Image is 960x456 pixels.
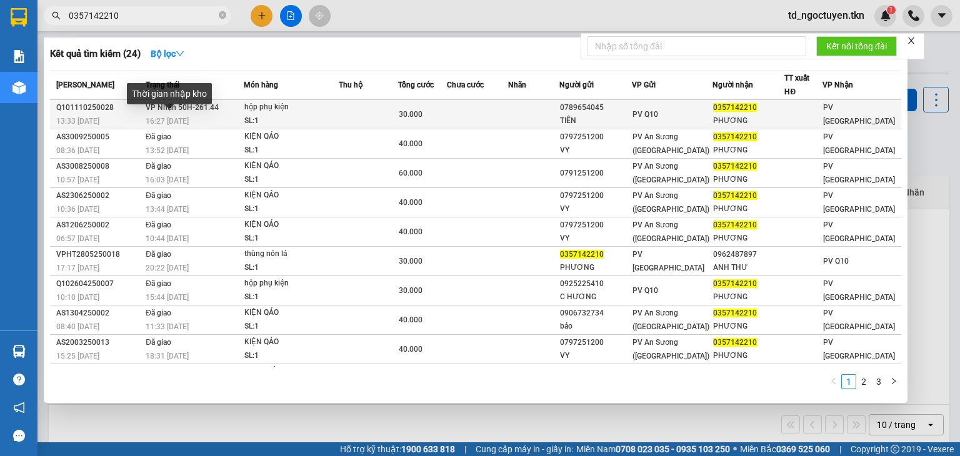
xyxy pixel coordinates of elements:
span: 10:57 [DATE] [56,176,99,184]
div: VY [560,144,631,157]
span: 40.000 [399,315,422,324]
span: PV An Sương ([GEOGRAPHIC_DATA]) [632,191,709,214]
div: 0791251200 [560,167,631,180]
span: close-circle [219,10,226,22]
span: 40.000 [399,345,422,354]
span: 30.000 [399,286,422,295]
div: AS3008250008 [56,160,142,173]
h3: Kết quả tìm kiếm ( 24 ) [50,47,141,61]
span: notification [13,402,25,414]
span: PV [GEOGRAPHIC_DATA] [823,221,895,243]
span: PV [GEOGRAPHIC_DATA] [823,132,895,155]
span: 16:27 [DATE] [146,117,189,126]
span: close [907,36,916,45]
span: 15:25 [DATE] [56,352,99,360]
img: logo-vxr [11,8,27,27]
span: message [13,430,25,442]
span: PV An Sương ([GEOGRAPHIC_DATA]) [632,162,709,184]
span: Đã giao [146,309,171,317]
span: 13:44 [DATE] [146,205,189,214]
div: TIÊN [560,114,631,127]
span: right [890,377,897,385]
span: TT xuất HĐ [784,74,809,96]
span: PV [GEOGRAPHIC_DATA] [632,250,704,272]
span: 0357142210 [713,103,757,112]
span: 40.000 [399,198,422,207]
span: VP Nhận 50H-261.44 [146,103,219,112]
div: thùng nón lá [244,247,338,261]
span: 06:57 [DATE] [56,234,99,243]
span: PV [GEOGRAPHIC_DATA] [823,162,895,184]
li: 2 [856,374,871,389]
span: Chưa cước [447,81,484,89]
input: Nhập số tổng đài [587,36,806,56]
span: 0357142210 [713,221,757,229]
span: Đã giao [146,250,171,259]
a: 1 [842,375,856,389]
span: Đã giao [146,338,171,347]
div: 0789654045 [560,101,631,114]
span: 15:44 [DATE] [146,293,189,302]
div: PHƯƠNG [713,232,784,245]
div: KIỆN QÁO [244,189,338,202]
span: 0357142210 [560,250,604,259]
span: 20:22 [DATE] [146,264,189,272]
span: 0357142210 [713,279,757,288]
span: PV [GEOGRAPHIC_DATA] [823,191,895,214]
span: PV An Sương ([GEOGRAPHIC_DATA]) [632,132,709,155]
span: 08:36 [DATE] [56,146,99,155]
div: VY [560,232,631,245]
div: VPHT2805250018 [56,248,142,261]
span: 30.000 [399,110,422,119]
div: KIỆN QÁO [244,218,338,232]
span: close-circle [219,11,226,19]
span: VP Nhận [822,81,853,89]
div: AS1206250002 [56,219,142,232]
div: PHƯƠNG [713,144,784,157]
li: Next Page [886,374,901,389]
div: SL: 1 [244,202,338,216]
span: 16:03 [DATE] [146,176,189,184]
button: Kết nối tổng đài [816,36,897,56]
div: KIỆN QÁO [244,306,338,320]
span: Thu hộ [339,81,362,89]
span: question-circle [13,374,25,385]
span: 0357142210 [713,191,757,200]
li: 1 [841,374,856,389]
span: 17:17 [DATE] [56,264,99,272]
div: C HƯƠNG [560,290,631,304]
span: VP Gửi [632,81,656,89]
span: search [52,11,61,20]
span: Món hàng [244,81,278,89]
div: 0379834292 [560,365,631,379]
span: PV Q10 [823,257,849,265]
span: Kết nối tổng đài [826,39,887,53]
span: 11:33 [DATE] [146,322,189,331]
div: Q101110250028 [56,101,142,114]
div: 0797251200 [560,131,631,144]
div: PHƯƠNG [713,202,784,216]
span: 0357142210 [713,162,757,171]
span: 0357142210 [713,132,757,141]
span: Người gửi [559,81,594,89]
span: Đã giao [146,279,171,288]
div: VY [560,349,631,362]
span: 10:44 [DATE] [146,234,189,243]
span: 60.000 [399,169,422,177]
div: AS3009250005 [56,131,142,144]
div: SL: 1 [244,232,338,245]
span: Trạng thái [146,81,179,89]
span: 0357142210 [713,309,757,317]
div: KIỆN QÁO [244,335,338,349]
div: PHƯƠNG [713,320,784,333]
div: VY [560,202,631,216]
div: VPGD2003250002 [56,365,142,379]
div: SL: 1 [244,290,338,304]
span: 0357142210 [713,338,757,347]
div: PHƯƠNG [713,114,784,127]
span: 10:36 [DATE] [56,205,99,214]
div: hộp phụ kiện [244,277,338,290]
div: 0906732734 [560,307,631,320]
div: SL: 1 [244,114,338,128]
div: VONG CỔ [244,365,338,379]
